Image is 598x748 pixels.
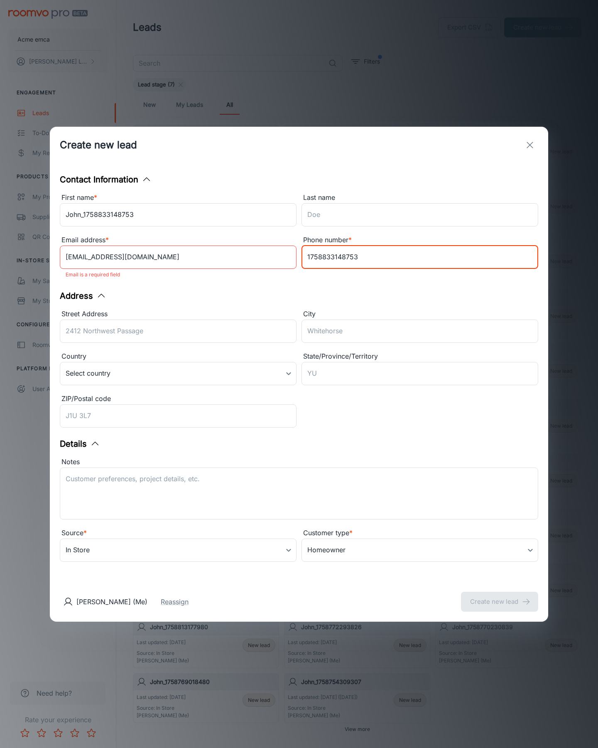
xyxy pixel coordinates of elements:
div: In Store [60,539,297,562]
div: First name [60,192,297,203]
div: Select country [60,362,297,385]
button: Address [60,290,106,302]
div: Customer type [301,528,538,539]
button: Reassign [161,597,189,607]
div: Country [60,351,297,362]
p: Email is a required field [66,270,291,280]
input: myname@example.com [60,246,297,269]
input: John [60,203,297,226]
input: YU [301,362,538,385]
div: Email address [60,235,297,246]
button: exit [522,137,538,153]
h1: Create new lead [60,138,137,153]
input: +1 439-123-4567 [301,246,538,269]
div: Phone number [301,235,538,246]
div: Notes [60,457,538,467]
div: Homeowner [301,539,538,562]
button: Contact Information [60,173,152,186]
div: Source [60,528,297,539]
div: ZIP/Postal code [60,394,297,404]
div: City [301,309,538,320]
div: Street Address [60,309,297,320]
p: [PERSON_NAME] (Me) [76,597,147,607]
div: State/Province/Territory [301,351,538,362]
button: Details [60,438,100,450]
input: J1U 3L7 [60,404,297,428]
input: 2412 Northwest Passage [60,320,297,343]
input: Whitehorse [301,320,538,343]
div: Last name [301,192,538,203]
input: Doe [301,203,538,226]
